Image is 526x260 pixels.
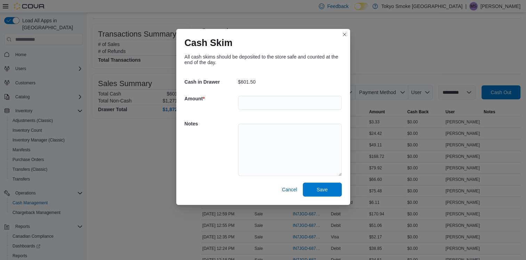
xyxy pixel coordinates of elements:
h5: Amount [185,92,237,106]
h5: Cash in Drawer [185,75,237,89]
span: Cancel [282,186,297,193]
button: Save [303,183,342,197]
span: Save [317,186,328,193]
h5: Notes [185,117,237,131]
button: Closes this modal window [340,30,349,39]
div: All cash skims should be deposited to the store safe and counted at the end of the day. [185,54,342,65]
h1: Cash Skim [185,37,233,48]
p: $601.50 [238,79,256,85]
button: Cancel [279,183,300,197]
